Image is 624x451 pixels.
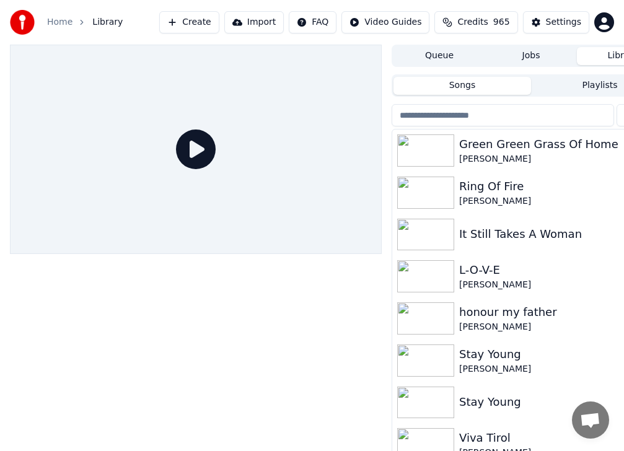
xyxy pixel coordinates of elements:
[434,11,517,33] button: Credits965
[92,16,123,28] span: Library
[10,10,35,35] img: youka
[341,11,429,33] button: Video Guides
[572,401,609,439] div: Open chat
[47,16,73,28] a: Home
[47,16,123,28] nav: breadcrumb
[546,16,581,28] div: Settings
[457,16,488,28] span: Credits
[393,47,485,65] button: Queue
[523,11,589,33] button: Settings
[493,16,510,28] span: 965
[485,47,577,65] button: Jobs
[224,11,284,33] button: Import
[289,11,336,33] button: FAQ
[393,77,531,95] button: Songs
[159,11,219,33] button: Create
